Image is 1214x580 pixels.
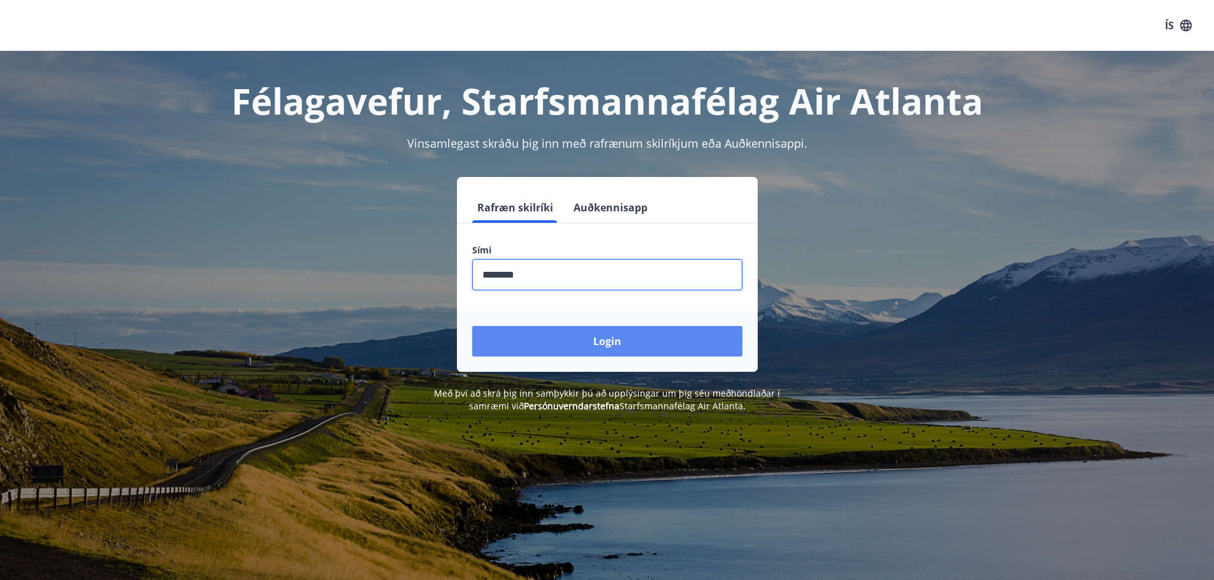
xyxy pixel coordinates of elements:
[407,136,807,151] span: Vinsamlegast skráðu þig inn með rafrænum skilríkjum eða Auðkennisappi.
[568,192,653,223] button: Auðkennisapp
[472,244,742,257] label: Sími
[524,400,619,412] a: Persónuverndarstefna
[472,192,558,223] button: Rafræn skilríki
[1158,14,1199,37] button: ÍS
[164,76,1051,125] h1: Félagavefur, Starfsmannafélag Air Atlanta
[472,326,742,357] button: Login
[434,387,780,412] span: Með því að skrá þig inn samþykkir þú að upplýsingar um þig séu meðhöndlaðar í samræmi við Starfsm...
